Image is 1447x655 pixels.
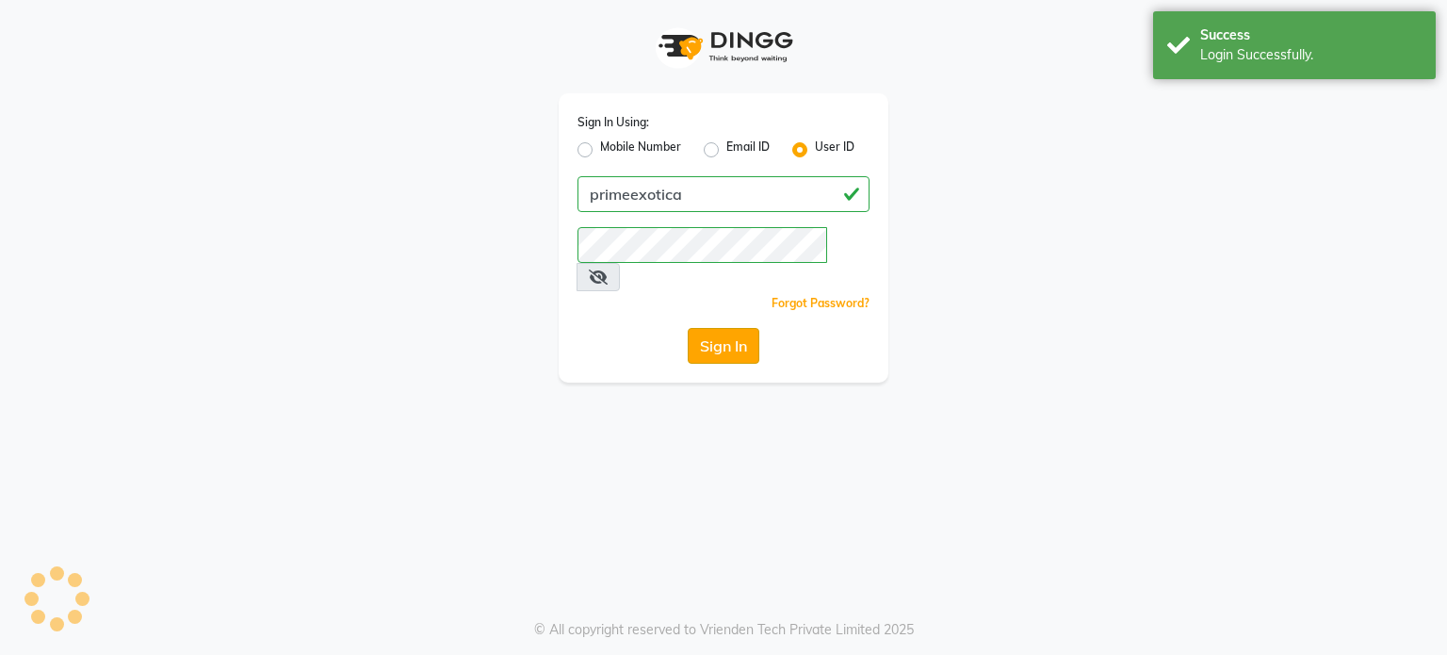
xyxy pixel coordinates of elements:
[688,328,759,364] button: Sign In
[772,296,870,310] a: Forgot Password?
[1200,45,1422,65] div: Login Successfully.
[815,139,854,161] label: User ID
[648,19,799,74] img: logo1.svg
[600,139,681,161] label: Mobile Number
[1200,25,1422,45] div: Success
[577,114,649,131] label: Sign In Using:
[726,139,770,161] label: Email ID
[577,176,870,212] input: Username
[577,227,827,263] input: Username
